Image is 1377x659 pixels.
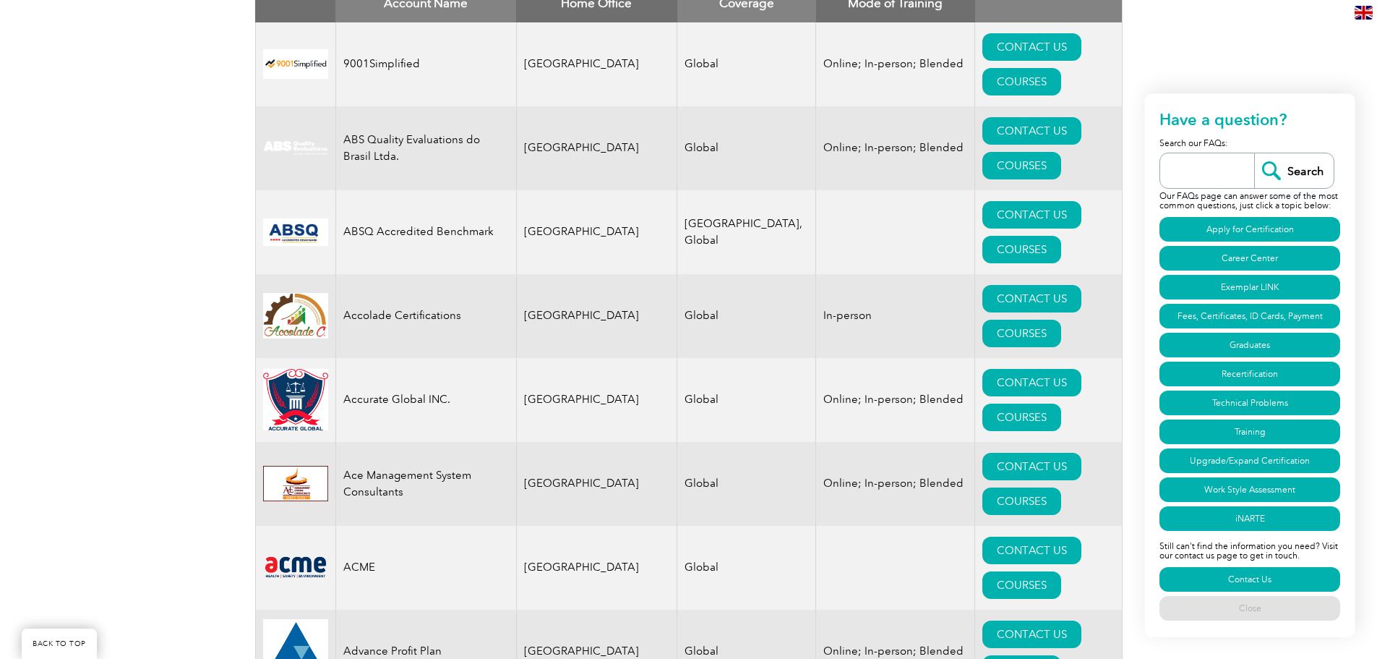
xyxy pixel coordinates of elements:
[1159,136,1340,153] p: Search our FAQs:
[516,526,677,610] td: [GEOGRAPHIC_DATA]
[1159,304,1340,328] a: Fees, Certificates, ID Cards, Payment
[1159,420,1340,444] a: Training
[816,442,975,526] td: Online; In-person; Blended
[982,201,1081,229] a: CONTACT US
[982,404,1061,431] a: COURSES
[1159,506,1340,531] a: iNARTE
[982,571,1061,599] a: COURSES
[263,293,328,339] img: 1a94dd1a-69dd-eb11-bacb-002248159486-logo.jpg
[1159,333,1340,357] a: Graduates
[816,106,975,190] td: Online; In-person; Blended
[335,442,516,526] td: Ace Management System Consultants
[816,22,975,106] td: Online; In-person; Blended
[677,442,816,526] td: Global
[22,629,97,659] a: BACK TO TOP
[982,369,1081,396] a: CONTACT US
[516,190,677,274] td: [GEOGRAPHIC_DATA]
[1159,362,1340,386] a: Recertification
[982,320,1061,347] a: COURSES
[1159,477,1340,502] a: Work Style Assessment
[263,218,328,246] img: cc24547b-a6e0-e911-a812-000d3a795b83-logo.png
[1254,153,1334,188] input: Search
[335,22,516,106] td: 9001Simplified
[982,285,1081,313] a: CONTACT US
[516,274,677,358] td: [GEOGRAPHIC_DATA]
[263,140,328,156] img: c92924ac-d9bc-ea11-a814-000d3a79823d-logo.jpg
[982,621,1081,648] a: CONTACT US
[263,554,328,581] img: 0f03f964-e57c-ec11-8d20-002248158ec2-logo.png
[1159,596,1340,621] a: Close
[263,49,328,79] img: 37c9c059-616f-eb11-a812-002248153038-logo.png
[516,106,677,190] td: [GEOGRAPHIC_DATA]
[516,442,677,526] td: [GEOGRAPHIC_DATA]
[982,537,1081,564] a: CONTACT US
[982,33,1081,61] a: CONTACT US
[677,22,816,106] td: Global
[335,358,516,442] td: Accurate Global INC.
[1159,448,1340,473] a: Upgrade/Expand Certification
[335,274,516,358] td: Accolade Certifications
[1159,391,1340,415] a: Technical Problems
[263,369,328,431] img: a034a1f6-3919-f011-998a-0022489685a1-logo.png
[1159,246,1340,271] a: Career Center
[1159,109,1340,136] h2: Have a question?
[335,526,516,610] td: ACME
[1159,533,1340,565] p: Still can't find the information you need? Visit our contact us page to get in touch.
[1159,567,1340,592] a: Contact Us
[1159,217,1340,242] a: Apply for Certification
[516,358,677,442] td: [GEOGRAPHIC_DATA]
[335,106,516,190] td: ABS Quality Evaluations do Brasil Ltda.
[335,190,516,274] td: ABSQ Accredited Benchmark
[982,453,1081,480] a: CONTACT US
[677,358,816,442] td: Global
[1159,189,1340,215] p: Our FAQs page can answer some of the most common questions, just click a topic below:
[816,274,975,358] td: In-person
[263,466,328,501] img: 306afd3c-0a77-ee11-8179-000d3ae1ac14-logo.jpg
[982,68,1061,95] a: COURSES
[982,236,1061,263] a: COURSES
[677,190,816,274] td: [GEOGRAPHIC_DATA], Global
[982,152,1061,179] a: COURSES
[1355,6,1373,20] img: en
[677,106,816,190] td: Global
[982,488,1061,515] a: COURSES
[516,22,677,106] td: [GEOGRAPHIC_DATA]
[1159,275,1340,299] a: Exemplar LINK
[677,526,816,610] td: Global
[677,274,816,358] td: Global
[816,358,975,442] td: Online; In-person; Blended
[982,117,1081,145] a: CONTACT US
